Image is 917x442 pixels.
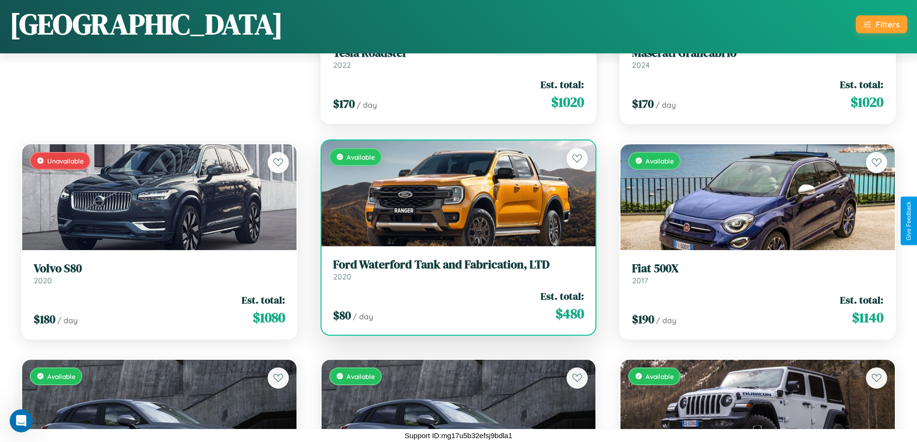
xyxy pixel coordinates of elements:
iframe: Intercom live chat [10,409,33,432]
span: $ 1140 [852,308,883,327]
h1: [GEOGRAPHIC_DATA] [10,4,283,44]
span: Available [47,372,76,380]
span: $ 180 [34,311,55,327]
span: Available [347,372,375,380]
span: / day [353,312,373,321]
span: / day [656,100,676,110]
span: $ 170 [333,96,355,112]
div: Filters [876,19,900,29]
span: Est. total: [541,289,584,303]
span: 2022 [333,60,351,70]
span: Est. total: [840,77,883,91]
a: Fiat 500X2017 [632,262,883,285]
a: Volvo S802020 [34,262,285,285]
span: / day [656,316,676,325]
div: Give Feedback [905,202,912,240]
span: 2017 [632,276,648,285]
h3: Fiat 500X [632,262,883,276]
span: Available [347,153,375,161]
h3: Volvo S80 [34,262,285,276]
span: / day [357,100,377,110]
span: Est. total: [840,293,883,307]
span: $ 80 [333,307,351,323]
a: Maserati Grancabrio2024 [632,46,883,70]
span: $ 1080 [253,308,285,327]
span: Unavailable [47,157,84,165]
span: $ 190 [632,311,654,327]
span: $ 1020 [551,92,584,112]
a: Tesla Roadster2022 [333,46,584,70]
span: 2020 [34,276,52,285]
span: / day [57,316,77,325]
span: Est. total: [242,293,285,307]
span: 2020 [333,272,351,281]
span: 2024 [632,60,650,70]
h3: Ford Waterford Tank and Fabrication, LTD [333,258,584,272]
span: $ 1020 [851,92,883,112]
span: $ 480 [555,304,584,323]
span: $ 170 [632,96,654,112]
p: Support ID: mg17u5b32efsj9bdla1 [405,429,513,442]
span: Available [646,157,674,165]
span: Available [646,372,674,380]
a: Ford Waterford Tank and Fabrication, LTD2020 [333,258,584,281]
span: Est. total: [541,77,584,91]
button: Filters [856,15,907,33]
h3: Maserati Grancabrio [632,46,883,60]
h3: Tesla Roadster [333,46,584,60]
